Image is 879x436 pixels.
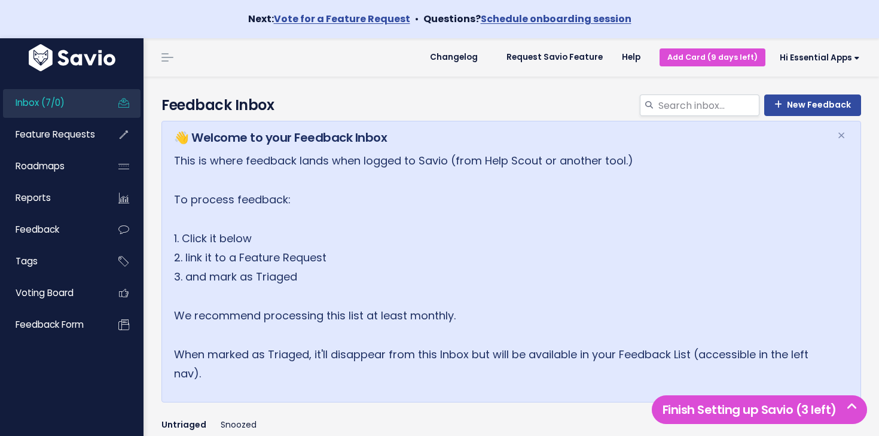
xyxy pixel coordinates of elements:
a: Feedback [3,216,99,243]
a: Hi Essential Apps [765,48,869,67]
span: Reports [16,191,51,204]
span: • [415,12,419,26]
span: Voting Board [16,286,74,299]
a: Help [612,48,650,66]
h4: Feedback Inbox [161,94,861,116]
strong: Questions? [423,12,631,26]
p: This is where feedback lands when logged to Savio (from Help Scout or another tool.) To process f... [174,151,822,384]
span: Inbox (7/0) [16,96,65,109]
a: Tags [3,248,99,275]
span: Feature Requests [16,128,95,141]
span: × [837,126,846,145]
a: Reports [3,184,99,212]
a: Feature Requests [3,121,99,148]
span: Feedback form [16,318,84,331]
h5: 👋 Welcome to your Feedback Inbox [174,129,822,147]
button: Close [825,121,857,150]
a: Roadmaps [3,153,99,180]
h5: Finish Setting up Savio (3 left) [657,401,862,419]
span: Tags [16,255,38,267]
a: Feedback form [3,311,99,339]
a: Schedule onboarding session [481,12,631,26]
span: Feedback [16,223,59,236]
span: Roadmaps [16,160,65,172]
input: Search inbox... [657,94,759,116]
span: Hi Essential Apps [780,53,860,62]
a: Inbox (7/0) [3,89,99,117]
img: logo-white.9d6f32f41409.svg [26,44,118,71]
span: Changelog [430,53,478,62]
a: Vote for a Feature Request [274,12,410,26]
a: Request Savio Feature [497,48,612,66]
a: Add Card (9 days left) [660,48,765,66]
a: New Feedback [764,94,861,116]
a: Voting Board [3,279,99,307]
strong: Next: [248,12,410,26]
